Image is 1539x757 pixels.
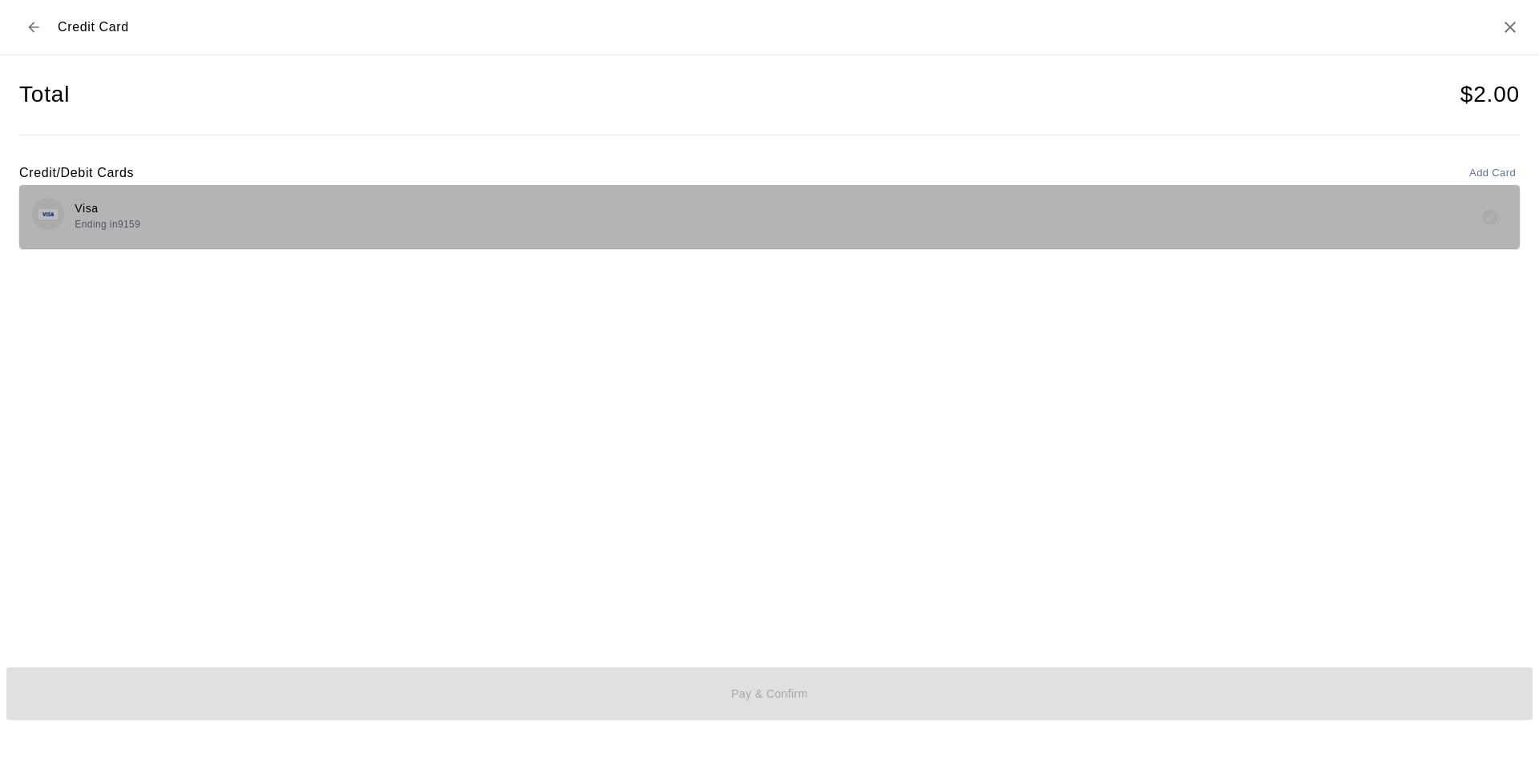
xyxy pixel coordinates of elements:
[38,209,58,219] img: Credit card brand logo
[1460,81,1520,109] h4: $ 2.00
[19,13,48,42] button: Back to checkout
[75,200,140,217] p: Visa
[19,13,129,42] div: Credit Card
[1465,161,1520,186] button: Add Card
[1501,18,1520,37] button: Close
[19,185,1520,248] button: Credit card brand logoVisaEnding in9159
[75,219,140,230] span: Ending in 9159
[19,81,70,109] h4: Total
[19,163,134,183] h6: Credit/Debit Cards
